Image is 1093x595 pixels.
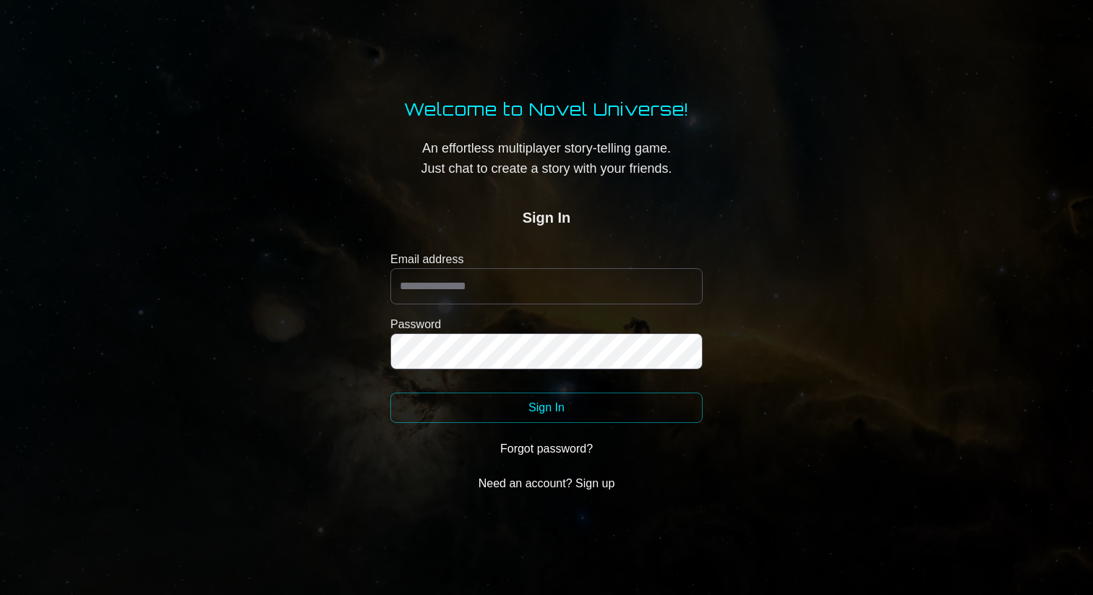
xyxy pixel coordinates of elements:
p: An effortless multiplayer story-telling game. Just chat to create a story with your friends. [404,138,689,179]
h2: Sign In [404,207,689,228]
h1: Welcome to Novel Universe! [404,98,689,121]
button: Forgot password? [390,435,703,463]
button: Need an account? Sign up [390,469,703,498]
button: Sign In [390,393,703,423]
label: Password [390,316,703,333]
label: Email address [390,251,703,268]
